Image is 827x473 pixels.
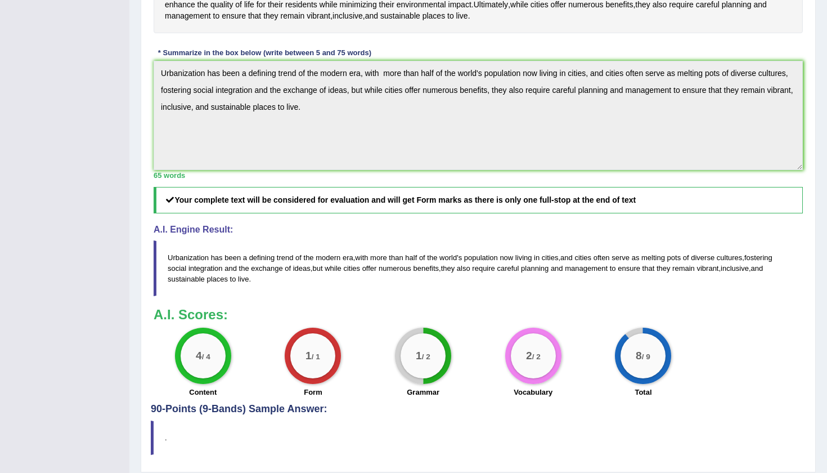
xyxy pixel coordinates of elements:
span: modern [316,253,340,262]
span: integration [188,264,223,273]
span: numerous [379,264,411,273]
small: / 9 [642,353,650,362]
span: and [560,253,573,262]
small: / 1 [312,353,320,362]
span: cities [574,253,591,262]
span: exchange [251,264,282,273]
span: Click to see word definition [307,10,330,22]
span: the [239,264,249,273]
span: require [472,264,495,273]
span: of [683,253,689,262]
span: ensure [618,264,640,273]
span: remain [672,264,695,273]
small: / 4 [202,353,210,362]
span: benefits [413,264,439,273]
div: 65 words [154,170,803,181]
span: and [751,264,763,273]
span: ideas [293,264,311,273]
span: management [565,264,608,273]
span: diverse [691,253,714,262]
span: the [427,253,437,262]
span: s [459,253,462,262]
span: of [285,264,291,273]
label: Vocabulary [514,387,552,398]
span: fostering [744,253,772,262]
span: Click to see word definition [423,10,445,22]
span: vibrant [696,264,718,273]
span: careful [497,264,519,273]
span: while [325,264,341,273]
span: and [224,264,237,273]
span: they [441,264,455,273]
label: Grammar [407,387,439,398]
span: Click to see word definition [281,10,305,22]
span: to [230,275,236,283]
span: planning [521,264,549,273]
span: Click to see word definition [263,10,278,22]
span: Click to see word definition [165,10,211,22]
span: Click to see word definition [447,10,454,22]
small: / 2 [422,353,430,362]
span: the [304,253,314,262]
big: 4 [196,350,202,362]
small: / 2 [532,353,541,362]
span: Click to see word definition [332,10,363,22]
span: offer [362,264,377,273]
big: 1 [306,350,312,362]
span: live [238,275,249,283]
span: serve [612,253,630,262]
span: been [224,253,241,262]
span: of [295,253,302,262]
span: to [610,264,616,273]
span: also [457,264,470,273]
label: Content [189,387,217,398]
blockquote: , ' , , , , , , . [154,240,803,296]
span: a [243,253,247,262]
span: Possible typo: you repeated a whitespace (did you mean: ) [368,253,370,262]
span: with [355,253,368,262]
span: often [594,253,610,262]
span: Urbanization [168,253,209,262]
span: in [534,253,540,262]
b: A.I. Scores: [154,307,228,322]
blockquote: . [151,421,806,455]
span: cultures [717,253,743,262]
span: Click to see word definition [365,10,378,22]
span: cities [343,264,360,273]
span: they [657,264,671,273]
span: has [211,253,223,262]
span: than [389,253,403,262]
big: 2 [526,350,532,362]
span: of [419,253,425,262]
span: Click to see word definition [248,10,261,22]
span: cities [542,253,559,262]
h4: A.I. Engine Result: [154,225,803,235]
span: era [343,253,353,262]
span: Click to see word definition [213,10,220,22]
span: population [464,253,498,262]
span: as [632,253,640,262]
span: melting [641,253,665,262]
big: 8 [636,350,642,362]
span: Click to see word definition [222,10,246,22]
label: Total [635,387,651,398]
span: that [642,264,655,273]
h5: Your complete text will be considered for evaluation and will get Form marks as there is only one... [154,187,803,213]
span: pots [667,253,681,262]
span: now [500,253,513,262]
span: inclusive [721,264,749,273]
span: more [370,253,387,262]
span: and [551,264,563,273]
span: living [515,253,532,262]
label: Form [304,387,322,398]
span: defining [249,253,275,262]
span: world [439,253,457,262]
span: trend [277,253,294,262]
span: Click to see word definition [380,10,420,22]
big: 1 [416,350,422,362]
span: Click to see word definition [456,10,468,22]
span: places [206,275,228,283]
span: but [312,264,322,273]
div: * Summarize in the box below (write between 5 and 75 words) [154,47,376,58]
span: sustainable [168,275,205,283]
